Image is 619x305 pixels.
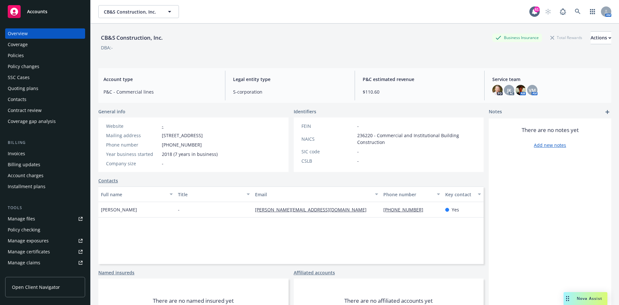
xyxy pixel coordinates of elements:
span: 236220 - Commercial and Institutional Building Construction [357,132,476,146]
a: Policy changes [5,61,85,72]
a: Account charges [5,170,85,181]
a: Policy checking [5,225,85,235]
button: Actions [591,31,611,44]
div: Tools [5,205,85,211]
div: Overview [8,28,28,39]
a: Contacts [98,177,118,184]
a: add [604,108,611,116]
a: Installment plans [5,181,85,192]
span: Open Client Navigator [12,284,60,290]
a: Report a Bug [556,5,569,18]
div: Manage exposures [8,236,49,246]
div: DBA: - [101,44,113,51]
button: Nova Assist [564,292,607,305]
span: $110.60 [363,88,477,95]
div: Company size [106,160,159,167]
div: Phone number [106,141,159,148]
span: Notes [489,108,502,116]
a: Named insureds [98,269,134,276]
div: Contract review [8,105,42,116]
a: Invoices [5,148,85,159]
a: Manage certificates [5,247,85,257]
img: photo [492,85,503,95]
div: Manage claims [8,258,40,268]
a: Manage files [5,214,85,224]
span: [PERSON_NAME] [101,206,137,213]
div: Key contact [445,191,474,198]
div: Actions [591,32,611,44]
span: P&C estimated revenue [363,76,477,83]
div: 61 [534,6,540,12]
span: [STREET_ADDRESS] [162,132,203,139]
div: Billing updates [8,159,40,170]
span: JK [507,87,511,94]
a: Switch app [586,5,599,18]
div: Total Rewards [547,34,585,42]
span: 2018 (7 years in business) [162,151,218,158]
span: P&C - Commercial lines [103,88,217,95]
div: Coverage [8,39,28,50]
span: - [357,148,359,155]
span: There are no affiliated accounts yet [344,297,433,305]
a: Coverage gap analysis [5,116,85,127]
a: Add new notes [534,142,566,148]
a: Coverage [5,39,85,50]
span: Nova Assist [577,296,602,301]
span: General info [98,108,125,115]
div: NAICS [301,136,355,142]
div: SSC Cases [8,72,30,83]
div: Website [106,123,159,129]
span: Yes [452,206,459,213]
div: Email [255,191,371,198]
a: [PERSON_NAME][EMAIL_ADDRESS][DOMAIN_NAME] [255,207,372,213]
a: Quoting plans [5,83,85,94]
button: Email [252,187,381,202]
div: Manage certificates [8,247,50,257]
span: - [357,123,359,129]
span: There are no named insured yet [153,297,234,305]
div: CSLB [301,158,355,164]
div: Billing [5,139,85,146]
div: Installment plans [8,181,45,192]
button: Full name [98,187,175,202]
div: Coverage gap analysis [8,116,56,127]
a: Accounts [5,3,85,21]
div: Full name [101,191,166,198]
span: Service team [492,76,606,83]
a: SSC Cases [5,72,85,83]
div: Quoting plans [8,83,38,94]
span: - [178,206,180,213]
span: - [357,158,359,164]
span: [PHONE_NUMBER] [162,141,202,148]
span: Legal entity type [233,76,347,83]
a: Search [571,5,584,18]
div: Drag to move [564,292,572,305]
span: CB&S Construction, Inc. [104,8,160,15]
span: S-corporation [233,88,347,95]
a: Start snowing [542,5,555,18]
a: Manage exposures [5,236,85,246]
div: Policy changes [8,61,39,72]
div: SIC code [301,148,355,155]
div: Invoices [8,148,25,159]
div: Contacts [8,94,26,105]
div: Policy checking [8,225,40,235]
div: CB&S Construction, Inc. [98,34,165,42]
a: Overview [5,28,85,39]
a: Contacts [5,94,85,105]
div: Phone number [383,191,433,198]
div: Manage BORs [8,269,38,279]
span: VM [529,87,536,94]
span: Account type [103,76,217,83]
div: FEIN [301,123,355,129]
span: There are no notes yet [522,126,579,134]
a: - [162,123,163,129]
div: Business Insurance [492,34,542,42]
button: Title [175,187,252,202]
button: CB&S Construction, Inc. [98,5,179,18]
span: Accounts [27,9,47,14]
div: Policies [8,50,24,61]
div: Title [178,191,243,198]
a: Affiliated accounts [294,269,335,276]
